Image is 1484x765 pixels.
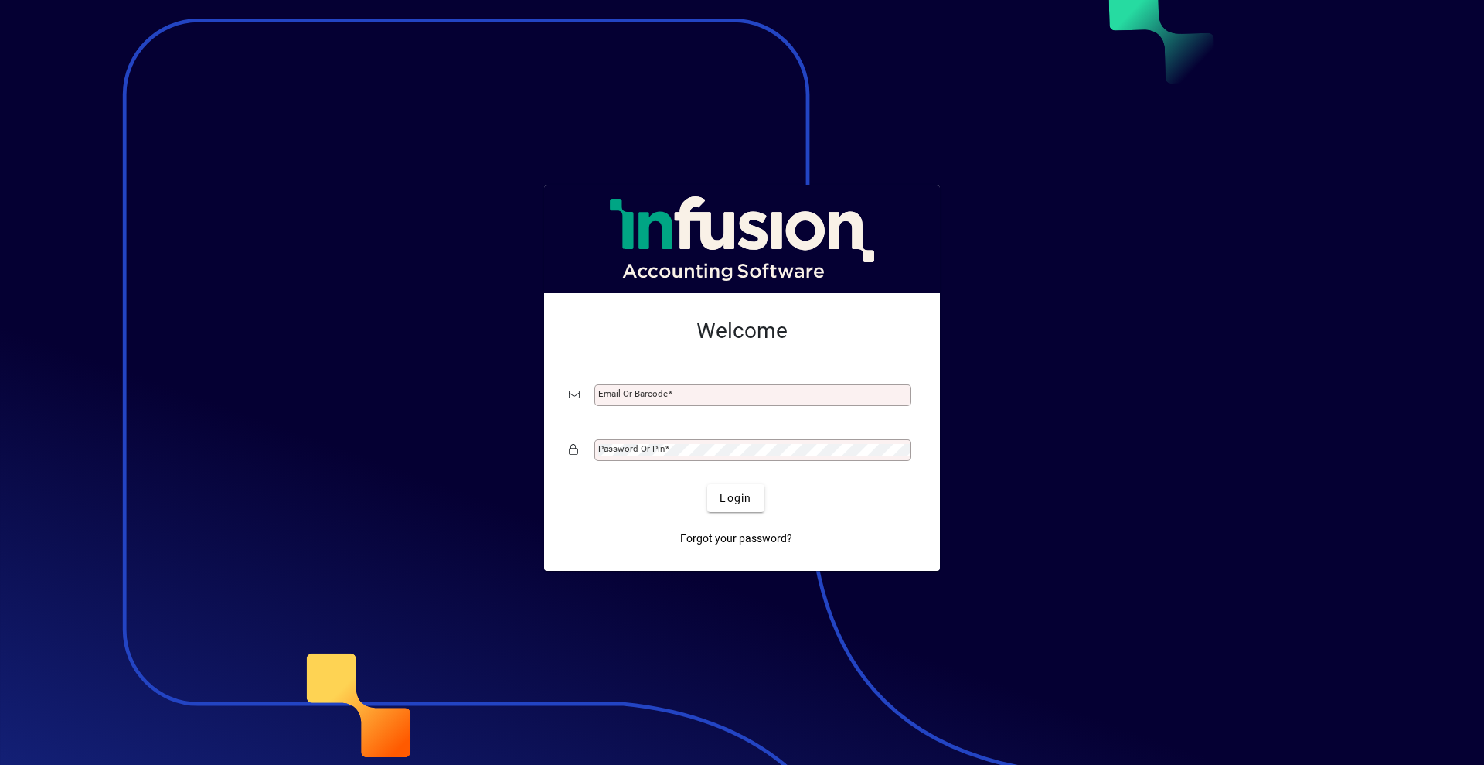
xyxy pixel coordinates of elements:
[707,484,764,512] button: Login
[598,443,665,454] mat-label: Password or Pin
[680,531,792,547] span: Forgot your password?
[598,388,668,399] mat-label: Email or Barcode
[674,524,798,552] a: Forgot your password?
[569,318,915,344] h2: Welcome
[720,490,751,507] span: Login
